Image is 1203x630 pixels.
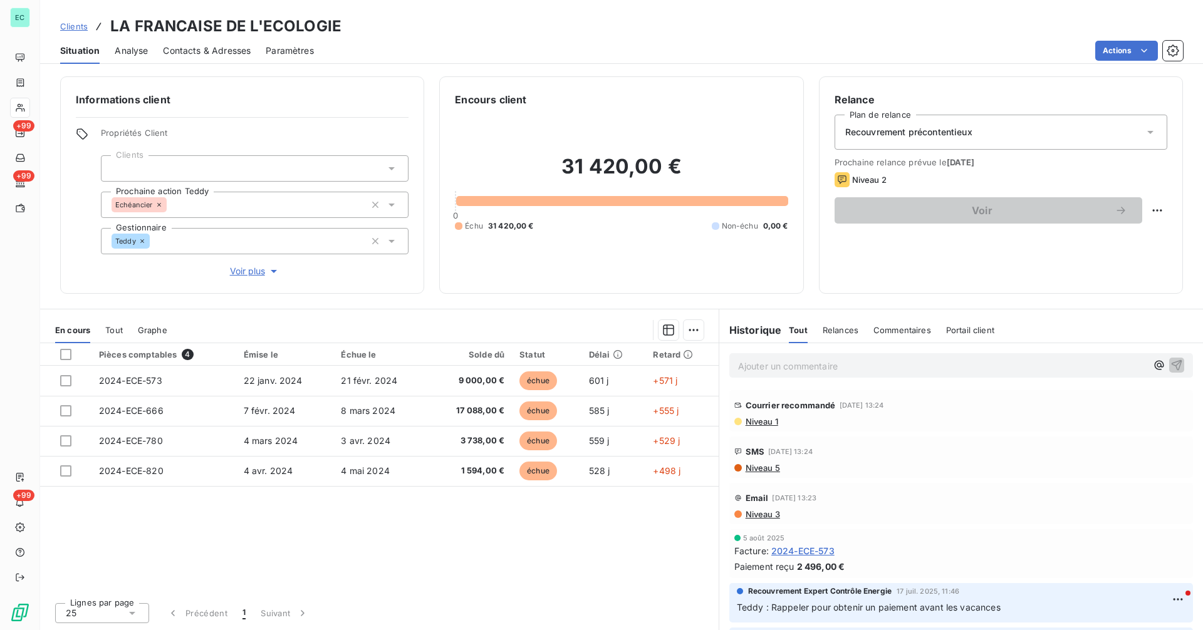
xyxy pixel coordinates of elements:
img: Logo LeanPay [10,602,30,622]
span: 585 j [589,405,610,416]
span: 4 mars 2024 [244,435,298,446]
div: Émise le [244,349,326,359]
span: Relances [823,325,858,335]
span: SMS [746,447,764,457]
span: 0,00 € [763,220,788,232]
span: +529 j [653,435,680,446]
span: 31 420,00 € [488,220,534,232]
span: 5 août 2025 [743,534,785,542]
button: Suivant [253,600,316,626]
div: Délai [589,349,638,359]
span: +555 j [653,405,679,416]
span: 528 j [589,465,610,476]
span: +99 [13,120,34,132]
span: Niveau 1 [744,416,778,426]
span: Voir [850,205,1115,215]
span: 559 j [589,435,610,446]
span: Teddy : Rappeler pour obtenir un paiement avant les vacances [737,602,1001,612]
span: 17 juil. 2025, 11:46 [897,587,959,595]
span: échue [519,401,557,420]
div: Pièces comptables [99,349,229,360]
iframe: Intercom live chat [1160,587,1190,617]
span: Recouvrement précontentieux [845,126,972,138]
span: Voir plus [230,265,280,277]
span: échue [519,371,557,390]
button: 1 [235,600,253,626]
span: Echéancier [115,201,153,209]
input: Ajouter une valeur [150,235,160,247]
span: Recouvrement Expert Contrôle Energie [748,586,892,597]
span: Courrier recommandé [746,400,836,410]
span: 4 [182,349,193,360]
span: Clients [60,21,88,31]
span: Propriétés Client [101,128,409,145]
div: EC [10,8,30,28]
h6: Informations client [76,92,409,107]
span: 2 496,00 € [797,560,845,573]
span: 9 000,00 € [435,374,504,387]
div: Échue le [341,349,420,359]
span: Tout [105,325,123,335]
div: Solde dû [435,349,504,359]
span: 3 avr. 2024 [341,435,390,446]
span: Paramètres [266,44,314,57]
button: Précédent [159,600,235,626]
span: +498 j [653,465,680,476]
span: Niveau 5 [744,463,780,473]
h3: LA FRANCAISE DE L'ECOLOGIE [110,15,341,38]
span: Non-échu [722,220,758,232]
h6: Encours client [455,92,526,107]
span: Graphe [138,325,167,335]
span: 601 j [589,375,609,386]
span: échue [519,462,557,480]
span: 21 févr. 2024 [341,375,397,386]
span: 2024-ECE-780 [99,435,163,446]
span: 4 mai 2024 [341,465,390,476]
span: Commentaires [873,325,931,335]
span: Niveau 3 [744,509,780,519]
h6: Relance [835,92,1167,107]
button: Voir plus [101,264,409,278]
span: 22 janv. 2024 [244,375,303,386]
div: Retard [653,349,711,359]
span: [DATE] 13:24 [840,401,884,409]
span: +571 j [653,375,677,386]
span: Portail client [946,325,994,335]
span: 7 févr. 2024 [244,405,296,416]
a: Clients [60,20,88,33]
div: Statut [519,349,574,359]
span: échue [519,431,557,450]
span: Facture : [734,544,769,557]
span: Teddy [115,237,136,245]
span: 0 [453,210,458,220]
span: +99 [13,170,34,182]
span: 8 mars 2024 [341,405,395,416]
span: Tout [789,325,808,335]
h2: 31 420,00 € [455,154,788,192]
span: En cours [55,325,90,335]
span: Prochaine relance prévue le [835,157,1167,167]
span: 2024-ECE-820 [99,465,164,476]
span: 2024-ECE-573 [771,544,835,557]
button: Voir [835,197,1142,224]
span: 2024-ECE-573 [99,375,162,386]
button: Actions [1095,41,1158,61]
span: 2024-ECE-666 [99,405,164,416]
span: Situation [60,44,100,57]
input: Ajouter une valeur [167,199,177,210]
span: 17 088,00 € [435,405,504,417]
span: Email [746,493,769,503]
span: Contacts & Adresses [163,44,251,57]
span: Analyse [115,44,148,57]
span: 1 [242,607,246,619]
span: 25 [66,607,76,619]
h6: Historique [719,323,782,338]
span: [DATE] [947,157,975,167]
span: Niveau 2 [852,175,887,185]
span: 3 738,00 € [435,435,504,447]
span: Échu [465,220,483,232]
input: Ajouter une valeur [112,163,122,174]
span: [DATE] 13:23 [772,494,816,502]
span: 4 avr. 2024 [244,465,293,476]
span: Paiement reçu [734,560,794,573]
